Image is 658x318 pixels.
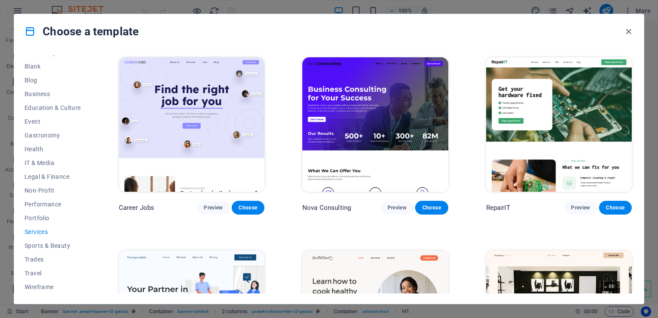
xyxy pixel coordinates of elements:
span: Choose [422,204,441,211]
button: Health [25,142,81,156]
p: RepairIT [486,203,510,212]
button: Travel [25,266,81,280]
span: Blog [25,77,81,84]
p: Nova Consulting [302,203,351,212]
span: Choose [239,204,258,211]
span: Performance [25,201,81,208]
button: Choose [599,201,632,215]
span: Services [25,228,81,235]
button: Event [25,115,81,128]
span: Health [25,146,81,153]
button: Portfolio [25,211,81,225]
button: Choose [232,201,264,215]
h4: Choose a template [25,25,139,38]
button: Performance [25,197,81,211]
img: RepairIT [486,57,632,192]
span: Legal & Finance [25,173,81,180]
button: Blog [25,73,81,87]
span: Non-Profit [25,187,81,194]
button: Non-Profit [25,184,81,197]
button: Preview [564,201,597,215]
span: IT & Media [25,159,81,166]
span: Event [25,118,81,125]
span: Business [25,90,81,97]
button: Education & Culture [25,101,81,115]
span: Preview [204,204,223,211]
img: Nova Consulting [302,57,448,192]
img: Career Jobs [119,57,264,192]
span: Wireframe [25,284,81,290]
span: Sports & Beauty [25,242,81,249]
button: Choose [415,201,448,215]
span: Portfolio [25,215,81,221]
button: Trades [25,253,81,266]
button: Preview [197,201,230,215]
button: Gastronomy [25,128,81,142]
span: Blank [25,63,81,70]
button: Sports & Beauty [25,239,81,253]
button: Blank [25,59,81,73]
span: Gastronomy [25,132,81,139]
button: Wireframe [25,280,81,294]
p: Career Jobs [119,203,155,212]
span: Trades [25,256,81,263]
button: Services [25,225,81,239]
button: IT & Media [25,156,81,170]
span: Education & Culture [25,104,81,111]
button: Preview [381,201,413,215]
span: Choose [606,204,625,211]
span: Travel [25,270,81,277]
button: Legal & Finance [25,170,81,184]
span: Preview [388,204,407,211]
span: Preview [571,204,590,211]
button: Business [25,87,81,101]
